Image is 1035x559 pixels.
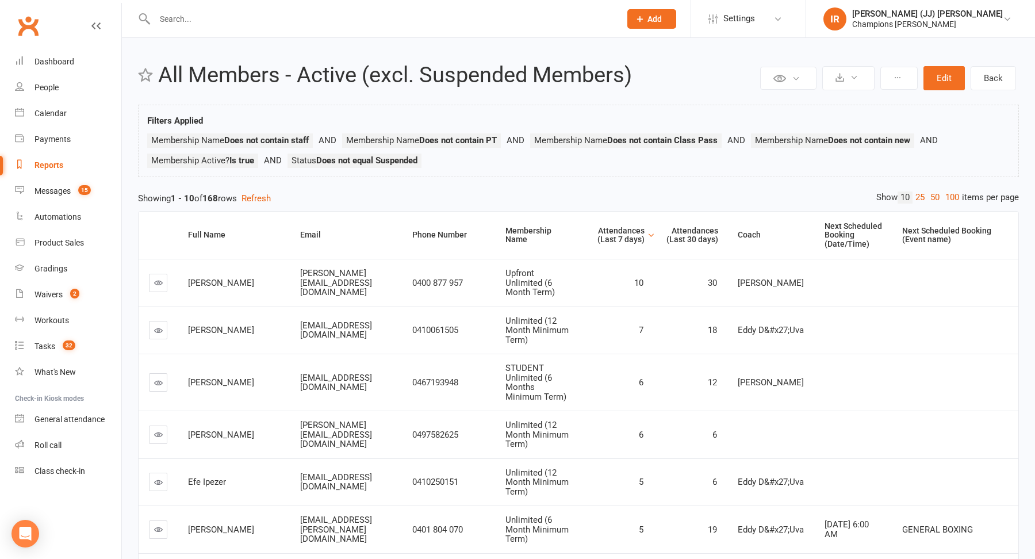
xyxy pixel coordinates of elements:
[505,227,572,244] div: Membership Name
[34,367,76,377] div: What's New
[412,278,463,288] span: 0400 877 957
[224,135,309,146] strong: Does not contain staff
[292,155,417,166] span: Status
[188,430,254,440] span: [PERSON_NAME]
[300,420,372,449] span: [PERSON_NAME][EMAIL_ADDRESS][DOMAIN_NAME]
[151,155,254,166] span: Membership Active?
[300,231,392,239] div: Email
[188,231,281,239] div: Full Name
[346,135,497,146] span: Membership Name
[34,160,63,170] div: Reports
[828,135,910,146] strong: Does not contain new
[755,135,910,146] span: Membership Name
[158,63,757,87] h2: All Members - Active (excl. Suspended Members)
[876,192,1019,204] div: Show items per page
[78,185,91,195] span: 15
[15,308,121,334] a: Workouts
[34,57,74,66] div: Dashboard
[913,192,927,204] a: 25
[639,430,643,440] span: 6
[188,377,254,388] span: [PERSON_NAME]
[723,6,755,32] span: Settings
[708,325,717,335] span: 18
[34,135,71,144] div: Payments
[15,101,121,127] a: Calendar
[505,468,569,497] span: Unlimited (12 Month Minimum Term)
[300,373,372,393] span: [EMAIL_ADDRESS][DOMAIN_NAME]
[15,230,121,256] a: Product Sales
[34,441,62,450] div: Roll call
[412,377,458,388] span: 0467193948
[639,377,643,388] span: 6
[15,75,121,101] a: People
[15,49,121,75] a: Dashboard
[708,278,717,288] span: 30
[505,363,566,402] span: STUDENT Unlimited (6 Months Minimum Term)
[300,515,372,544] span: [EMAIL_ADDRESS][PERSON_NAME][DOMAIN_NAME]
[300,472,372,492] span: [EMAIL_ADDRESS][DOMAIN_NAME]
[738,231,805,239] div: Coach
[505,515,569,544] span: Unlimited (6 Month Minimum Term)
[712,430,717,440] span: 6
[34,342,55,351] div: Tasks
[151,11,612,27] input: Search...
[627,9,676,29] button: Add
[34,238,84,247] div: Product Sales
[639,325,643,335] span: 7
[823,7,846,30] div: IR
[712,477,717,487] span: 6
[70,289,79,298] span: 2
[188,278,254,288] span: [PERSON_NAME]
[607,135,718,146] strong: Does not contain Class Pass
[15,127,121,152] a: Payments
[151,135,309,146] span: Membership Name
[34,109,67,118] div: Calendar
[708,377,717,388] span: 12
[202,193,218,204] strong: 168
[412,231,486,239] div: Phone Number
[647,14,662,24] span: Add
[316,155,417,166] strong: Does not equal Suspended
[229,155,254,166] strong: Is true
[34,264,67,273] div: Gradings
[15,432,121,458] a: Roll call
[634,278,643,288] span: 10
[15,407,121,432] a: General attendance kiosk mode
[34,186,71,196] div: Messages
[923,66,965,90] button: Edit
[15,256,121,282] a: Gradings
[419,135,497,146] strong: Does not contain PT
[412,477,458,487] span: 0410250151
[738,524,804,535] span: Eddy D&#x27;Uva
[505,268,555,297] span: Upfront Unlimited (6 Month Term)
[11,520,39,547] div: Open Intercom Messenger
[825,519,869,539] span: [DATE] 6:00 AM
[15,178,121,204] a: Messages 15
[534,135,718,146] span: Membership Name
[591,227,645,244] div: Attendances (Last 7 days)
[241,192,271,205] button: Refresh
[188,477,226,487] span: Efe Ipezer
[412,430,458,440] span: 0497582625
[902,227,1009,244] div: Next Scheduled Booking (Event name)
[15,458,121,484] a: Class kiosk mode
[15,359,121,385] a: What's New
[971,66,1016,90] a: Back
[300,268,372,297] span: [PERSON_NAME][EMAIL_ADDRESS][DOMAIN_NAME]
[34,212,81,221] div: Automations
[138,192,1019,205] div: Showing of rows
[708,524,717,535] span: 19
[639,524,643,535] span: 5
[505,420,569,449] span: Unlimited (12 Month Minimum Term)
[505,316,569,345] span: Unlimited (12 Month Minimum Term)
[34,415,105,424] div: General attendance
[412,325,458,335] span: 0410061505
[738,377,804,388] span: [PERSON_NAME]
[14,12,43,40] a: Clubworx
[63,340,75,350] span: 32
[34,466,85,476] div: Class check-in
[898,192,913,204] a: 10
[300,320,372,340] span: [EMAIL_ADDRESS][DOMAIN_NAME]
[34,316,69,325] div: Workouts
[927,192,942,204] a: 50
